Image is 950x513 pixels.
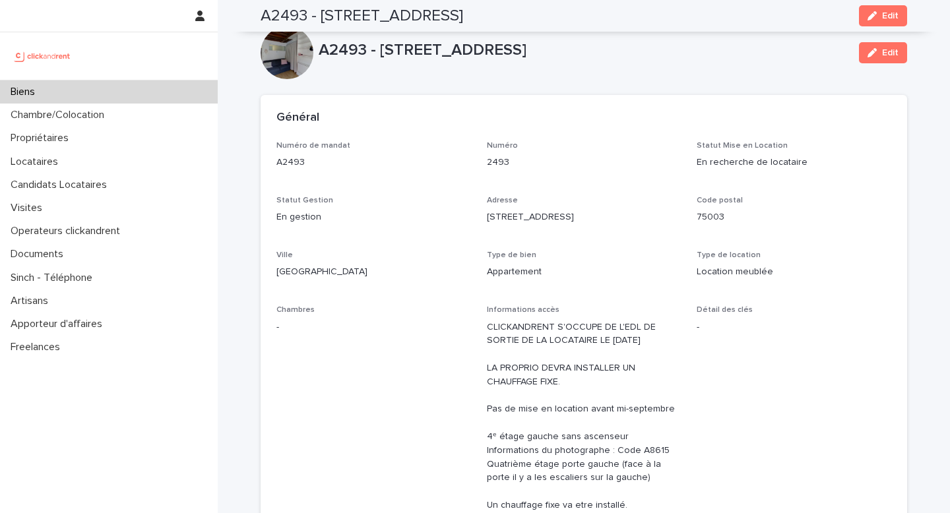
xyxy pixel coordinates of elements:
span: Type de bien [487,251,536,259]
p: - [276,320,471,334]
p: Locataires [5,156,69,168]
p: En gestion [276,210,471,224]
button: Edit [859,5,907,26]
span: Statut Mise en Location [697,142,788,150]
span: Détail des clés [697,306,753,314]
p: Biens [5,86,46,98]
p: Documents [5,248,74,260]
p: A2493 [276,156,471,169]
p: Apporteur d'affaires [5,318,113,330]
p: En recherche de locataire [697,156,891,169]
p: Freelances [5,341,71,353]
p: [GEOGRAPHIC_DATA] [276,265,471,279]
span: Ville [276,251,293,259]
h2: A2493 - [STREET_ADDRESS] [261,7,463,26]
p: Propriétaires [5,132,79,144]
p: 2493 [487,156,681,169]
span: Numéro de mandat [276,142,350,150]
button: Edit [859,42,907,63]
p: Visites [5,202,53,214]
span: Chambres [276,306,315,314]
span: Type de location [697,251,761,259]
span: Numéro [487,142,518,150]
span: Code postal [697,196,743,204]
p: Chambre/Colocation [5,109,115,121]
p: Location meublée [697,265,891,279]
p: - [697,320,891,334]
p: A2493 - [STREET_ADDRESS] [319,41,848,60]
img: UCB0brd3T0yccxBKYDjQ [11,43,75,69]
p: Appartement [487,265,681,279]
p: [STREET_ADDRESS] [487,210,681,224]
p: Artisans [5,295,59,307]
h2: Général [276,111,319,125]
span: Edit [882,11,899,20]
p: 75003 [697,210,891,224]
p: Operateurs clickandrent [5,225,131,237]
p: Candidats Locataires [5,179,117,191]
p: Sinch - Téléphone [5,272,103,284]
span: Edit [882,48,899,57]
span: Adresse [487,196,518,204]
span: Informations accès [487,306,559,314]
span: Statut Gestion [276,196,333,204]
